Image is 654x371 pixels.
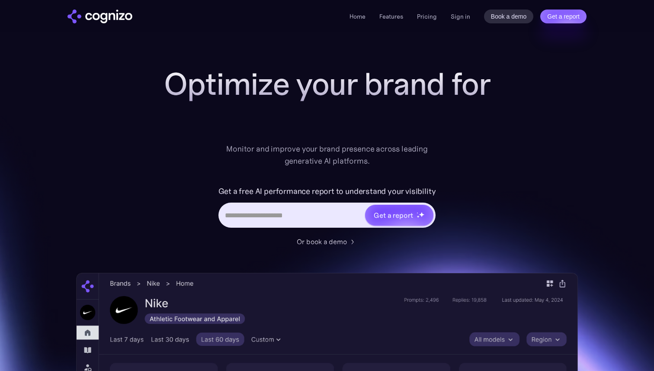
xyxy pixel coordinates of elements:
[297,236,347,247] div: Or book a demo
[540,10,587,23] a: Get a report
[419,212,424,217] img: star
[67,10,132,23] img: cognizo logo
[349,13,365,20] a: Home
[67,10,132,23] a: home
[451,11,470,22] a: Sign in
[221,143,433,167] div: Monitor and improve your brand presence across leading generative AI platforms.
[484,10,534,23] a: Book a demo
[417,215,420,218] img: star
[364,204,434,226] a: Get a reportstarstarstar
[374,210,413,220] div: Get a report
[218,184,436,198] label: Get a free AI performance report to understand your visibility
[379,13,403,20] a: Features
[297,236,357,247] a: Or book a demo
[417,13,437,20] a: Pricing
[417,212,418,213] img: star
[154,67,500,101] h1: Optimize your brand for
[218,184,436,232] form: Hero URL Input Form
